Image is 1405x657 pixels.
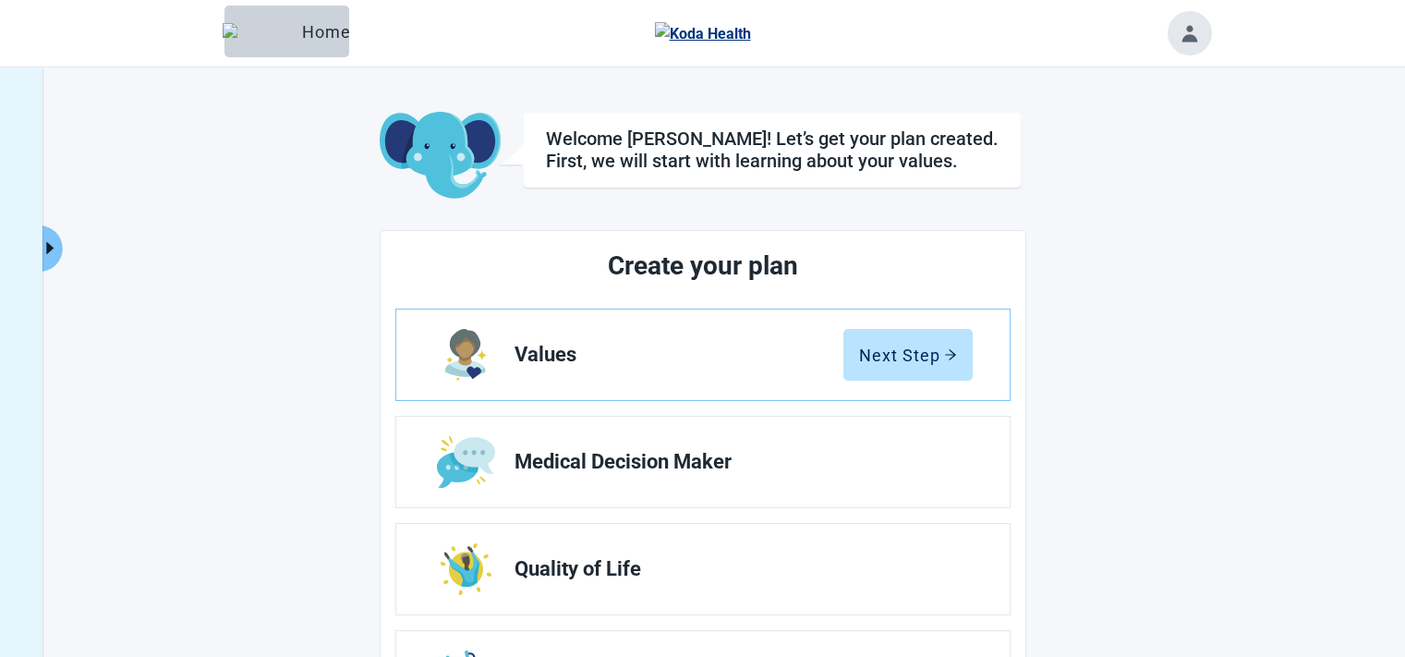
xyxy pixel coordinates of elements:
button: Expand menu [40,225,63,272]
a: Edit Quality of Life section [396,524,1010,614]
span: arrow-right [944,348,957,361]
img: Koda Elephant [380,112,501,201]
span: Values [515,344,843,366]
span: caret-right [42,239,59,257]
div: Home [239,22,334,41]
span: Medical Decision Maker [515,451,958,473]
div: Welcome [PERSON_NAME]! Let’s get your plan created. First, we will start with learning about your... [546,128,999,172]
h2: Create your plan [465,246,941,286]
button: Next Steparrow-right [843,329,973,381]
button: Toggle account menu [1168,11,1212,55]
a: Edit Medical Decision Maker section [396,417,1010,507]
button: ElephantHome [224,6,349,57]
img: Elephant [223,23,295,40]
a: Edit Values section [396,310,1010,400]
div: Next Step [859,346,957,364]
span: Quality of Life [515,558,958,580]
img: Koda Health [655,22,751,45]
